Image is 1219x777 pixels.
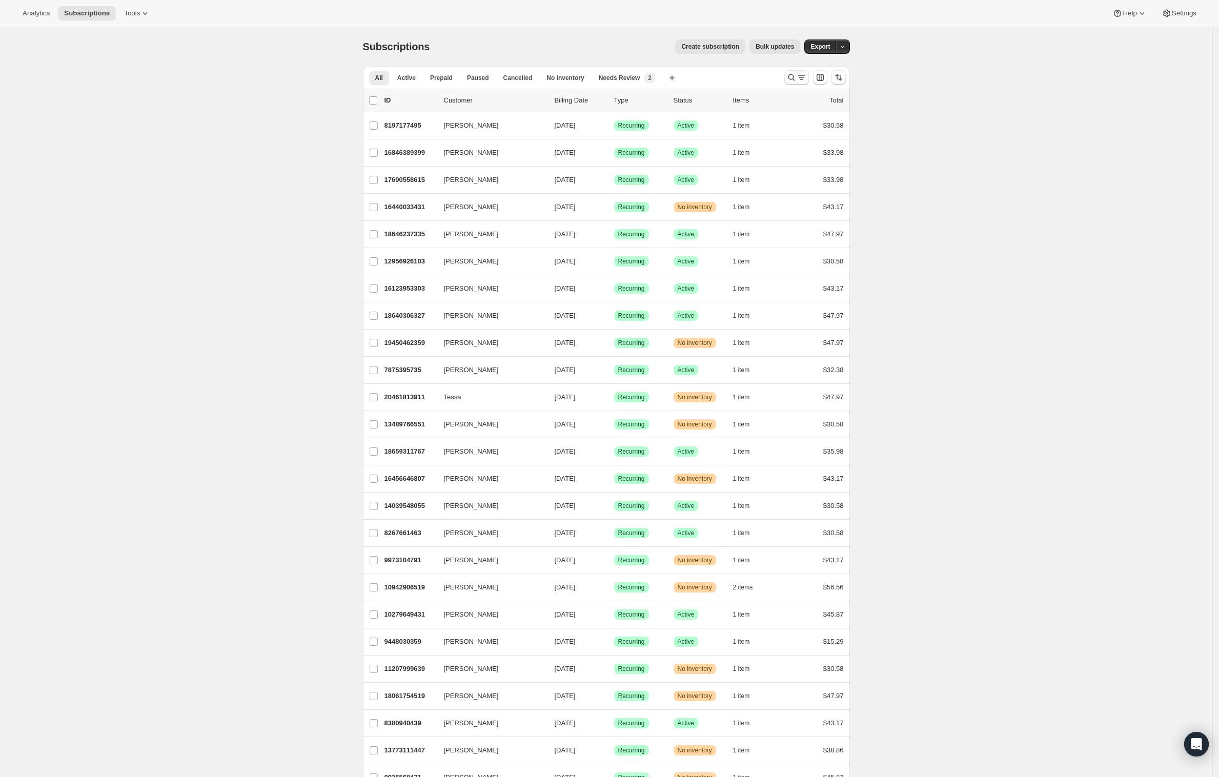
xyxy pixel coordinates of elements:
[438,661,540,677] button: [PERSON_NAME]
[829,95,843,106] p: Total
[823,121,844,129] span: $30.58
[384,365,436,375] p: 7875395735
[618,665,645,673] span: Recurring
[823,203,844,211] span: $43.17
[823,610,844,618] span: $45.87
[384,553,844,567] div: 9973104791[PERSON_NAME][DATE]SuccessRecurringWarningNo inventory1 item$43.17
[823,583,844,591] span: $56.56
[618,719,645,727] span: Recurring
[618,610,645,619] span: Recurring
[384,743,844,758] div: 13773111447[PERSON_NAME][DATE]SuccessRecurringWarningNo inventory1 item$38.86
[384,95,436,106] p: ID
[678,665,712,673] span: No inventory
[384,146,844,160] div: 16846389399[PERSON_NAME][DATE]SuccessRecurringSuccessActive1 item$33.98
[555,692,576,700] span: [DATE]
[384,336,844,350] div: 19450462359[PERSON_NAME][DATE]SuccessRecurringWarningNo inventory1 item$47.97
[733,638,750,646] span: 1 item
[733,746,750,754] span: 1 item
[384,582,436,592] p: 10942906519
[733,257,750,265] span: 1 item
[733,420,750,428] span: 1 item
[733,176,750,184] span: 1 item
[384,229,436,239] p: 18646237335
[733,475,750,483] span: 1 item
[733,284,750,293] span: 1 item
[384,718,436,728] p: 8380940439
[384,689,844,703] div: 18061754519[PERSON_NAME][DATE]SuccessRecurringWarningNo inventory1 item$47.97
[444,528,499,538] span: [PERSON_NAME]
[555,176,576,183] span: [DATE]
[678,393,712,401] span: No inventory
[749,39,800,54] button: Bulk updates
[733,146,761,160] button: 1 item
[444,745,499,755] span: [PERSON_NAME]
[444,718,499,728] span: [PERSON_NAME]
[444,95,546,106] p: Customer
[444,120,499,131] span: [PERSON_NAME]
[678,692,712,700] span: No inventory
[823,556,844,564] span: $43.17
[384,175,436,185] p: 17690558615
[804,39,836,54] button: Export
[438,226,540,242] button: [PERSON_NAME]
[438,715,540,731] button: [PERSON_NAME]
[384,309,844,323] div: 18640306327[PERSON_NAME][DATE]SuccessRecurringSuccessActive1 item$47.97
[1123,9,1136,17] span: Help
[678,638,695,646] span: Active
[438,525,540,541] button: [PERSON_NAME]
[733,689,761,703] button: 1 item
[733,526,761,540] button: 1 item
[733,502,750,510] span: 1 item
[733,254,761,269] button: 1 item
[733,447,750,456] span: 1 item
[784,70,809,85] button: Search and filter results
[678,610,695,619] span: Active
[444,202,499,212] span: [PERSON_NAME]
[733,529,750,537] span: 1 item
[823,638,844,645] span: $15.29
[733,121,750,130] span: 1 item
[444,501,499,511] span: [PERSON_NAME]
[813,70,827,85] button: Customize table column order and visibility
[733,743,761,758] button: 1 item
[678,230,695,238] span: Active
[555,746,576,754] span: [DATE]
[384,716,844,730] div: 8380940439[PERSON_NAME][DATE]SuccessRecurringSuccessActive1 item$43.17
[733,173,761,187] button: 1 item
[555,556,576,564] span: [DATE]
[733,719,750,727] span: 1 item
[618,583,645,591] span: Recurring
[438,199,540,215] button: [PERSON_NAME]
[444,691,499,701] span: [PERSON_NAME]
[823,257,844,265] span: $30.58
[384,311,436,321] p: 18640306327
[823,665,844,672] span: $30.58
[555,719,576,727] span: [DATE]
[384,419,436,430] p: 13489766551
[733,95,784,106] div: Items
[678,203,712,211] span: No inventory
[823,230,844,238] span: $47.97
[678,583,712,591] span: No inventory
[444,392,461,402] span: Tessa
[555,529,576,537] span: [DATE]
[733,444,761,459] button: 1 item
[733,607,761,622] button: 1 item
[438,688,540,704] button: [PERSON_NAME]
[1155,6,1203,21] button: Settings
[384,474,436,484] p: 16456646807
[618,230,645,238] span: Recurring
[618,393,645,401] span: Recurring
[444,419,499,430] span: [PERSON_NAME]
[444,365,499,375] span: [PERSON_NAME]
[733,580,764,595] button: 2 items
[444,148,499,158] span: [PERSON_NAME]
[756,43,794,51] span: Bulk updates
[438,280,540,297] button: [PERSON_NAME]
[599,74,640,82] span: Needs Review
[384,392,436,402] p: 20461813911
[444,229,499,239] span: [PERSON_NAME]
[555,475,576,482] span: [DATE]
[618,149,645,157] span: Recurring
[438,253,540,270] button: [PERSON_NAME]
